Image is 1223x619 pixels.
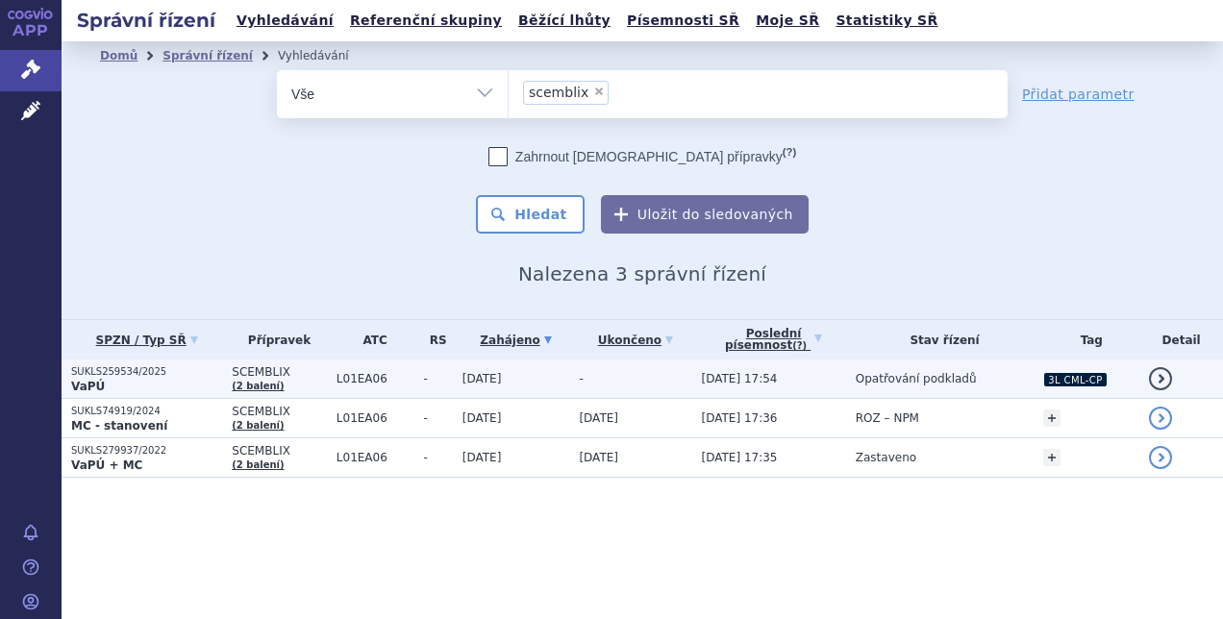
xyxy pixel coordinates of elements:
a: Běžící lhůty [512,8,616,34]
strong: VaPÚ [71,380,105,393]
span: - [424,411,453,425]
span: [DATE] [579,411,618,425]
a: detail [1149,407,1172,430]
label: Zahrnout [DEMOGRAPHIC_DATA] přípravky [488,147,796,166]
abbr: (?) [783,146,796,159]
span: [DATE] [462,372,502,385]
a: detail [1149,446,1172,469]
span: [DATE] [462,411,502,425]
span: Zastaveno [856,451,916,464]
span: SCEMBLIX [232,365,327,379]
a: Správní řízení [162,49,253,62]
th: RS [414,320,453,359]
span: ROZ – NPM [856,411,919,425]
span: - [579,372,583,385]
i: 3L CML-CP [1044,373,1106,386]
span: Opatřování podkladů [856,372,977,385]
a: + [1043,409,1061,427]
button: Hledat [476,195,585,234]
strong: MC - stanovení [71,419,167,433]
th: Stav řízení [846,320,1035,359]
a: Statistiky SŘ [830,8,943,34]
span: L01EA06 [337,372,414,385]
a: Písemnosti SŘ [621,8,745,34]
th: Detail [1139,320,1223,359]
li: Vyhledávání [278,41,374,70]
span: [DATE] 17:36 [701,411,777,425]
span: [DATE] 17:54 [701,372,777,385]
span: [DATE] [579,451,618,464]
a: Vyhledávání [231,8,339,34]
a: Přidat parametr [1022,85,1135,104]
th: ATC [327,320,414,359]
th: Tag [1034,320,1139,359]
a: + [1043,449,1061,466]
span: × [593,86,605,97]
span: - [424,372,453,385]
a: (2 balení) [232,381,284,391]
a: detail [1149,367,1172,390]
a: Domů [100,49,137,62]
span: SCEMBLIX [232,444,327,458]
button: Uložit do sledovaných [601,195,809,234]
a: Moje SŘ [750,8,825,34]
h2: Správní řízení [62,7,231,34]
p: SUKLS279937/2022 [71,444,222,458]
a: (2 balení) [232,420,284,431]
span: [DATE] 17:35 [701,451,777,464]
p: SUKLS74919/2024 [71,405,222,418]
strong: VaPÚ + MC [71,458,142,472]
span: Nalezena 3 správní řízení [518,262,766,285]
a: (2 balení) [232,459,284,470]
input: scemblix [614,80,625,104]
span: scemblix [529,86,588,99]
span: L01EA06 [337,411,414,425]
a: Ukončeno [579,327,691,354]
a: Referenční skupiny [344,8,508,34]
a: Zahájeno [462,327,570,354]
span: - [424,451,453,464]
a: Poslednípísemnost(?) [701,320,845,359]
span: L01EA06 [337,451,414,464]
abbr: (?) [792,340,807,352]
th: Přípravek [222,320,327,359]
span: SCEMBLIX [232,405,327,418]
p: SUKLS259534/2025 [71,365,222,379]
span: [DATE] [462,451,502,464]
a: SPZN / Typ SŘ [71,327,222,354]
